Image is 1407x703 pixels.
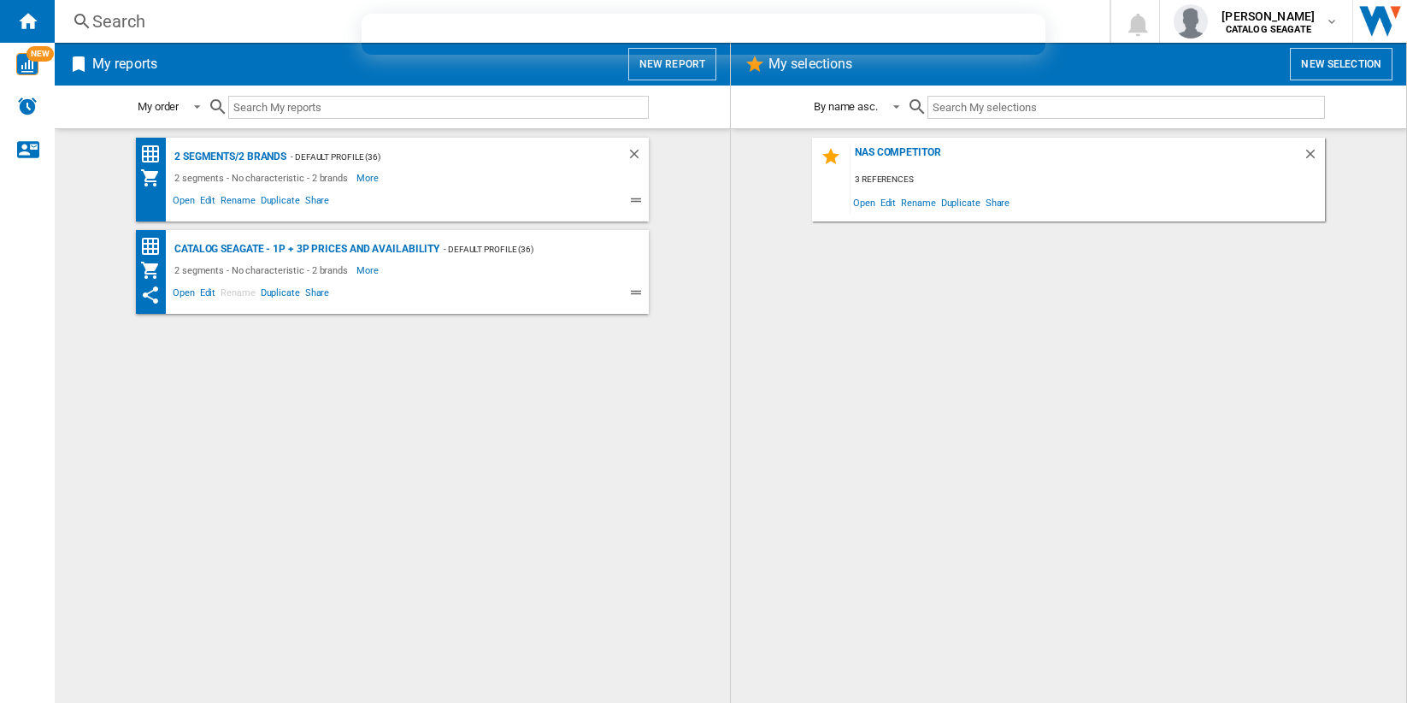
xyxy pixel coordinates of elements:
span: Share [983,191,1013,214]
div: My Assortment [140,260,170,281]
div: - Default profile (36) [439,239,615,260]
div: NAS competitor [851,146,1303,169]
div: 3 references [851,169,1325,191]
img: profile.jpg [1174,4,1208,38]
div: By name asc. [814,100,878,113]
span: Duplicate [258,285,303,305]
div: - Default profile (36) [286,146,592,168]
div: 2 segments - No characteristic - 2 brands [170,260,356,281]
input: Search My selections [927,96,1325,119]
h2: My reports [89,48,161,80]
div: My order [138,100,179,113]
b: CATALOG SEAGATE [1226,24,1311,35]
ng-md-icon: This report has been shared with you [140,285,161,305]
span: Duplicate [939,191,983,214]
button: New selection [1290,48,1392,80]
img: alerts-logo.svg [17,96,38,116]
iframe: Intercom live chat banner [362,14,1045,55]
span: Rename [218,192,257,213]
span: More [356,260,381,281]
div: Search [92,9,1065,33]
button: New report [628,48,716,80]
div: 2 segments - No characteristic - 2 brands [170,168,356,188]
div: Delete [1303,146,1325,169]
div: Catalog Seagate - 1P + 3P prices and availability [170,239,439,260]
input: Search My reports [228,96,649,119]
span: Open [851,191,878,214]
div: My Assortment [140,168,170,188]
span: Rename [218,285,257,305]
span: Edit [878,191,899,214]
img: wise-card.svg [16,53,38,75]
span: Edit [197,285,219,305]
span: Open [170,192,197,213]
span: Edit [197,192,219,213]
span: Share [303,285,333,305]
span: Rename [898,191,938,214]
span: [PERSON_NAME] [1222,8,1315,25]
div: Delete [627,146,649,168]
h2: My selections [765,48,856,80]
div: Price Matrix [140,236,170,257]
span: More [356,168,381,188]
div: Price Matrix [140,144,170,165]
span: Open [170,285,197,305]
span: Share [303,192,333,213]
div: 2 segments/2 brands [170,146,286,168]
span: NEW [26,46,54,62]
span: Duplicate [258,192,303,213]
